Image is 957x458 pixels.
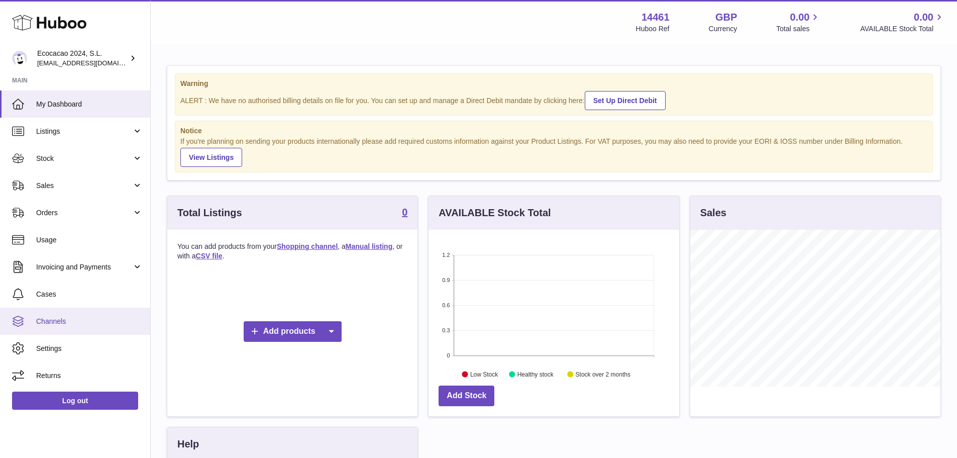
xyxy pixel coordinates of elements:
[180,137,927,167] div: If you're planning on sending your products internationally please add required customs informati...
[37,49,128,68] div: Ecocacao 2024, S.L.
[180,148,242,167] a: View Listings
[36,344,143,353] span: Settings
[585,91,666,110] a: Set Up Direct Debit
[36,317,143,326] span: Channels
[439,206,551,220] h3: AVAILABLE Stock Total
[277,242,338,250] a: Shopping channel
[180,79,927,88] strong: Warning
[244,321,342,342] a: Add products
[36,290,143,299] span: Cases
[36,262,132,272] span: Invoicing and Payments
[36,371,143,381] span: Returns
[36,208,132,218] span: Orders
[790,11,810,24] span: 0.00
[36,127,132,136] span: Listings
[443,252,450,258] text: 1.2
[177,242,407,261] p: You can add products from your , a , or with a .
[517,371,554,378] text: Healthy stock
[776,11,821,34] a: 0.00 Total sales
[470,371,498,378] text: Low Stock
[860,24,945,34] span: AVAILABLE Stock Total
[37,59,148,67] span: [EMAIL_ADDRESS][DOMAIN_NAME]
[36,154,132,163] span: Stock
[636,24,670,34] div: Huboo Ref
[346,242,392,250] a: Manual listing
[439,386,494,406] a: Add Stock
[914,11,933,24] span: 0.00
[196,252,223,260] a: CSV file
[443,277,450,283] text: 0.9
[177,206,242,220] h3: Total Listings
[642,11,670,24] strong: 14461
[402,207,407,217] strong: 0
[576,371,630,378] text: Stock over 2 months
[700,206,726,220] h3: Sales
[180,126,927,136] strong: Notice
[12,51,27,66] img: internalAdmin-14461@internal.huboo.com
[715,11,737,24] strong: GBP
[709,24,737,34] div: Currency
[402,207,407,219] a: 0
[177,437,199,451] h3: Help
[447,352,450,358] text: 0
[36,100,143,109] span: My Dashboard
[36,181,132,191] span: Sales
[860,11,945,34] a: 0.00 AVAILABLE Stock Total
[180,89,927,110] div: ALERT : We have no authorised billing details on file for you. You can set up and manage a Direct...
[443,302,450,308] text: 0.6
[443,327,450,333] text: 0.3
[12,392,138,410] a: Log out
[36,235,143,245] span: Usage
[776,24,821,34] span: Total sales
